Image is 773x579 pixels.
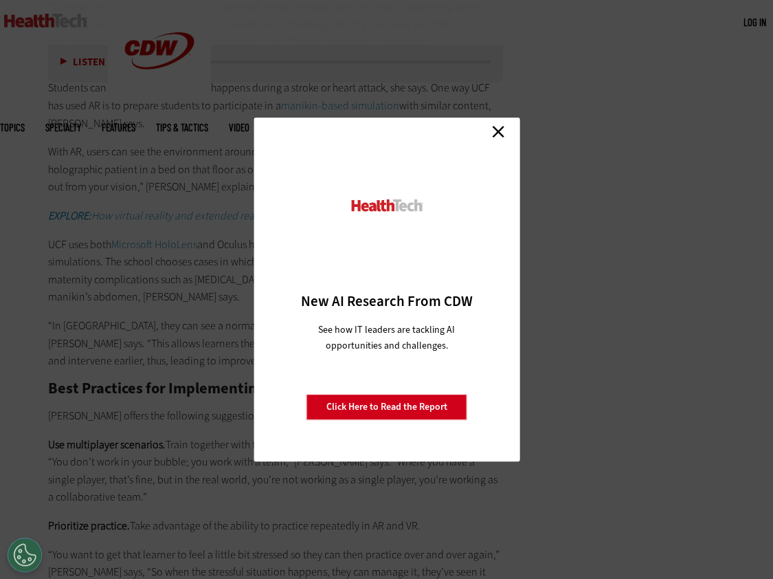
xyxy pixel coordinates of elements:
[302,322,471,353] p: See how IT leaders are tackling AI opportunities and challenges.
[278,292,495,311] h3: New AI Research From CDW
[306,394,467,420] a: Click Here to Read the Report
[8,538,42,572] button: Open Preferences
[488,121,508,142] a: Close
[8,538,42,572] div: Cookies Settings
[349,198,424,212] img: HealthTech_0.png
